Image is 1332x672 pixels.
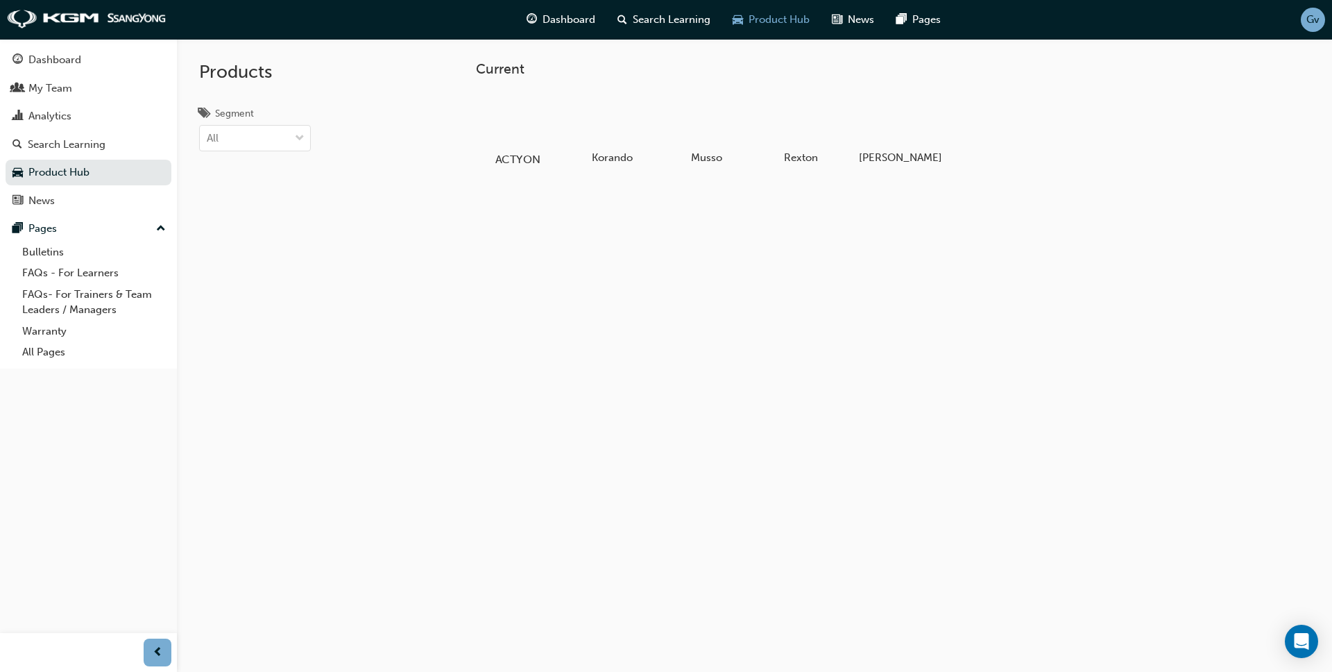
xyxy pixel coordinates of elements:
[7,10,166,29] img: kgm
[295,130,305,148] span: down-icon
[896,11,907,28] span: pages-icon
[733,11,743,28] span: car-icon
[912,12,941,28] span: Pages
[606,6,721,34] a: search-iconSearch Learning
[12,54,23,67] span: guage-icon
[670,151,743,164] h5: Musso
[576,151,649,164] h5: Korando
[6,47,171,73] a: Dashboard
[6,216,171,242] button: Pages
[156,220,166,238] span: up-icon
[17,284,171,321] a: FAQs- For Trainers & Team Leaders / Managers
[12,83,23,95] span: people-icon
[17,262,171,284] a: FAQs - For Learners
[28,108,71,124] div: Analytics
[6,160,171,185] a: Product Hub
[859,151,932,164] h5: [PERSON_NAME]
[617,11,627,28] span: search-icon
[28,193,55,209] div: News
[633,12,710,28] span: Search Learning
[1306,12,1320,28] span: Gv
[12,110,23,123] span: chart-icon
[515,6,606,34] a: guage-iconDashboard
[821,6,885,34] a: news-iconNews
[28,52,81,68] div: Dashboard
[28,221,57,237] div: Pages
[570,88,654,169] a: Korando
[6,76,171,101] a: My Team
[28,137,105,153] div: Search Learning
[12,223,23,235] span: pages-icon
[476,88,559,169] a: ACTYON
[153,644,163,662] span: prev-icon
[721,6,821,34] a: car-iconProduct Hub
[885,6,952,34] a: pages-iconPages
[6,44,171,216] button: DashboardMy TeamAnalyticsSearch LearningProduct HubNews
[749,12,810,28] span: Product Hub
[17,342,171,363] a: All Pages
[832,11,842,28] span: news-icon
[665,88,748,169] a: Musso
[199,108,210,121] span: tags-icon
[6,188,171,214] a: News
[759,88,842,169] a: Rexton
[543,12,595,28] span: Dashboard
[12,167,23,179] span: car-icon
[6,132,171,158] a: Search Learning
[199,61,311,83] h2: Products
[17,242,171,263] a: Bulletins
[853,88,937,169] a: [PERSON_NAME]
[527,11,537,28] span: guage-icon
[479,153,556,166] h5: ACTYON
[12,195,23,208] span: news-icon
[1301,8,1325,32] button: Gv
[848,12,874,28] span: News
[17,321,171,342] a: Warranty
[1285,625,1318,658] div: Open Intercom Messenger
[6,103,171,129] a: Analytics
[765,151,837,164] h5: Rexton
[12,139,22,151] span: search-icon
[476,61,1264,77] h3: Current
[28,81,72,96] div: My Team
[207,131,219,146] div: All
[215,107,254,121] div: Segment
